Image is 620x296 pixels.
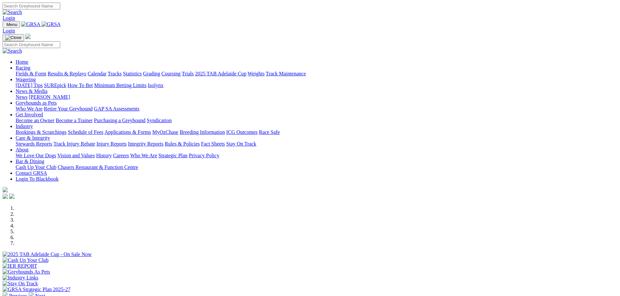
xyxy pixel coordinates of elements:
a: Isolynx [148,83,163,88]
a: Track Maintenance [266,71,306,76]
input: Search [3,3,60,9]
a: Purchasing a Greyhound [94,118,145,123]
img: GRSA Strategic Plan 2025-27 [3,287,70,292]
a: Stewards Reports [16,141,52,147]
input: Search [3,41,60,48]
div: News & Media [16,94,617,100]
a: Racing [16,65,30,71]
a: MyOzChase [152,129,178,135]
a: Tracks [108,71,122,76]
a: Syndication [147,118,172,123]
a: Home [16,59,28,65]
img: Search [3,48,22,54]
a: Careers [113,153,129,158]
a: How To Bet [68,83,93,88]
a: We Love Our Dogs [16,153,56,158]
a: Rules & Policies [165,141,200,147]
a: Chasers Restaurant & Function Centre [58,164,138,170]
a: Applications & Forms [104,129,151,135]
a: Calendar [88,71,106,76]
img: GRSA [21,21,40,27]
a: SUREpick [44,83,66,88]
a: ICG Outcomes [226,129,257,135]
div: Greyhounds as Pets [16,106,617,112]
a: 2025 TAB Adelaide Cup [195,71,246,76]
div: Wagering [16,83,617,88]
div: Bar & Dining [16,164,617,170]
img: logo-grsa-white.png [3,187,8,192]
img: IER REPORT [3,263,37,269]
a: Schedule of Fees [68,129,103,135]
a: Login [3,15,15,21]
a: Industry [16,123,33,129]
img: Greyhounds As Pets [3,269,50,275]
img: Search [3,9,22,15]
div: About [16,153,617,159]
a: Integrity Reports [128,141,163,147]
a: Wagering [16,77,36,82]
div: Industry [16,129,617,135]
a: Vision and Values [57,153,95,158]
img: Cash Up Your Club [3,257,48,263]
div: Get Involved [16,118,617,123]
img: Stay On Track [3,281,38,287]
a: History [96,153,112,158]
a: Become a Trainer [56,118,93,123]
button: Toggle navigation [3,21,20,28]
a: GAP SA Assessments [94,106,140,111]
a: [PERSON_NAME] [29,94,70,100]
img: 2025 TAB Adelaide Cup - On Sale Now [3,251,92,257]
a: Fields & Form [16,71,46,76]
img: Close [5,35,21,40]
a: Minimum Betting Limits [94,83,146,88]
span: Menu [7,22,17,27]
a: Login To Blackbook [16,176,59,182]
a: News [16,94,27,100]
a: Retire Your Greyhound [44,106,93,111]
a: Login [3,28,15,33]
img: twitter.svg [9,194,14,199]
a: Cash Up Your Club [16,164,56,170]
a: [DATE] Tips [16,83,43,88]
a: Become an Owner [16,118,54,123]
a: Race Safe [259,129,280,135]
div: Care & Integrity [16,141,617,147]
img: facebook.svg [3,194,8,199]
a: Bar & Dining [16,159,44,164]
a: Greyhounds as Pets [16,100,57,106]
a: Privacy Policy [189,153,219,158]
a: Care & Integrity [16,135,50,141]
a: Track Injury Rebate [53,141,95,147]
div: Racing [16,71,617,77]
a: Get Involved [16,112,43,117]
img: logo-grsa-white.png [25,34,31,39]
img: GRSA [42,21,61,27]
a: Strategic Plan [158,153,187,158]
a: Statistics [123,71,142,76]
a: Weights [248,71,265,76]
a: Who We Are [16,106,43,111]
a: Stay On Track [226,141,256,147]
a: Trials [182,71,194,76]
a: Results & Replays [48,71,86,76]
a: About [16,147,29,152]
img: Industry Links [3,275,38,281]
a: Contact GRSA [16,170,47,176]
a: Who We Are [130,153,157,158]
button: Toggle navigation [3,34,24,41]
a: News & Media [16,88,48,94]
a: Coursing [161,71,181,76]
a: Grading [143,71,160,76]
a: Bookings & Scratchings [16,129,66,135]
a: Breeding Information [180,129,225,135]
a: Fact Sheets [201,141,225,147]
a: Injury Reports [96,141,127,147]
